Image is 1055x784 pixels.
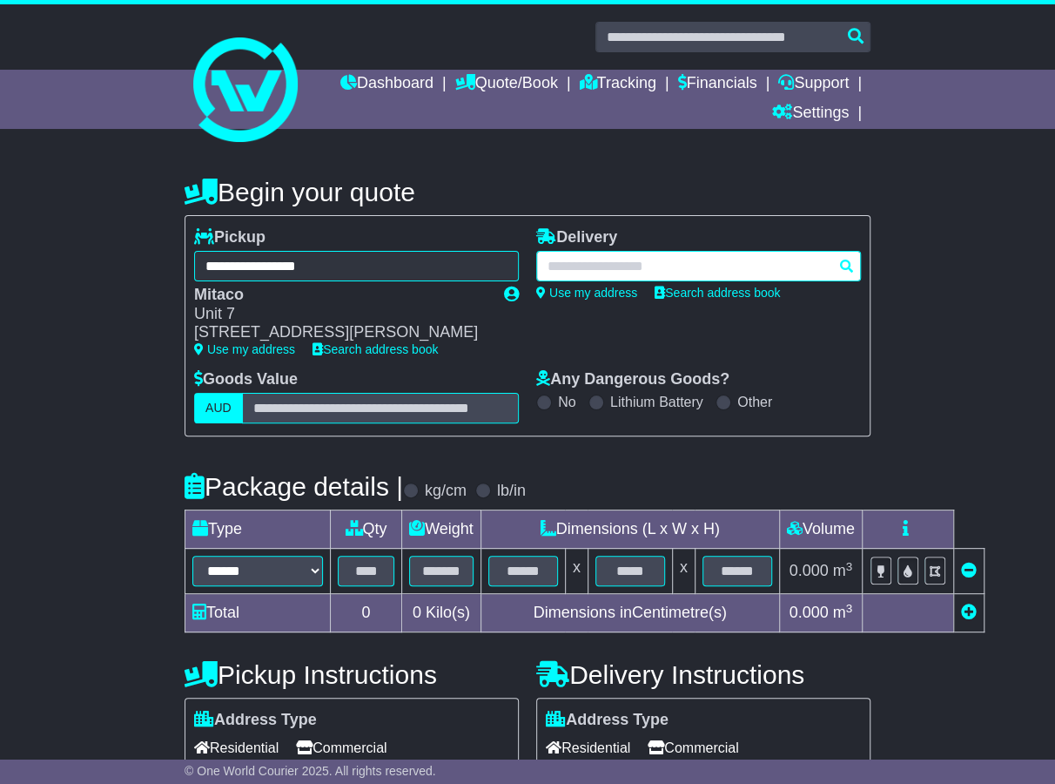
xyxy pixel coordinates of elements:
span: 0.000 [789,604,828,621]
a: Remove this item [961,562,977,579]
a: Search address book [312,342,438,356]
span: © One World Courier 2025. All rights reserved. [185,764,436,778]
td: Type [185,510,331,549]
label: Any Dangerous Goods? [536,370,729,389]
sup: 3 [846,602,853,615]
div: [STREET_ADDRESS][PERSON_NAME] [194,323,487,342]
h4: Delivery Instructions [536,660,870,689]
span: m [833,562,853,579]
label: kg/cm [425,482,467,501]
td: Dimensions in Centimetre(s) [480,594,779,632]
a: Support [778,70,849,99]
div: Unit 7 [194,305,487,324]
a: Add new item [961,604,977,621]
a: Tracking [579,70,655,99]
a: Financials [678,70,757,99]
label: Lithium Battery [610,394,703,410]
div: Mitaco [194,286,487,305]
label: No [558,394,575,410]
typeahead: Please provide city [536,251,861,281]
td: 0 [331,594,402,632]
span: m [833,604,853,621]
td: Kilo(s) [402,594,481,632]
label: Address Type [194,711,317,730]
label: Delivery [536,228,617,247]
span: Commercial [296,734,386,761]
td: Volume [779,510,862,549]
a: Dashboard [340,70,433,99]
span: Commercial [648,734,738,761]
a: Use my address [194,342,295,356]
a: Settings [772,99,849,129]
label: lb/in [497,482,526,501]
a: Search address book [655,286,780,300]
label: Other [737,394,772,410]
h4: Pickup Instructions [185,660,519,689]
h4: Package details | [185,472,403,501]
td: Qty [331,510,402,549]
a: Use my address [536,286,637,300]
h4: Begin your quote [185,178,870,206]
td: x [672,549,695,594]
label: Goods Value [194,370,298,389]
span: 0.000 [789,562,828,579]
td: Weight [402,510,481,549]
label: Pickup [194,228,265,247]
label: Address Type [546,711,669,730]
span: 0 [413,604,421,621]
a: Quote/Book [455,70,558,99]
label: AUD [194,393,243,423]
td: Dimensions (L x W x H) [480,510,779,549]
span: Residential [194,734,279,761]
sup: 3 [846,560,853,573]
td: x [565,549,588,594]
span: Residential [546,734,630,761]
td: Total [185,594,331,632]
